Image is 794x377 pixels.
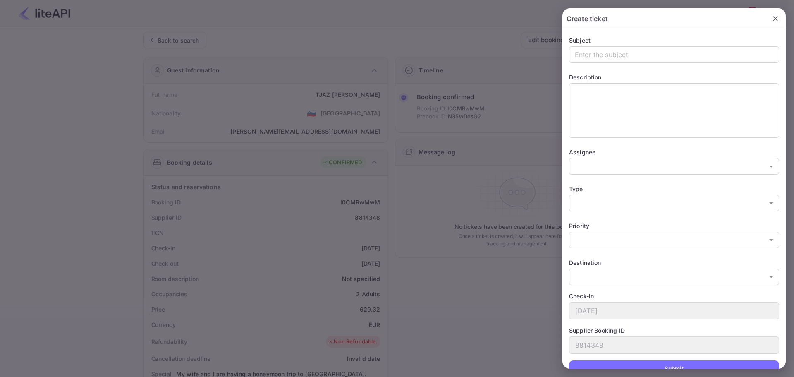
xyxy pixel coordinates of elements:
input: Enter the subject [569,46,779,63]
div: Assignee [569,148,779,156]
div: Type [569,185,779,193]
div: Description [569,73,779,82]
p: Create ticket [567,14,608,24]
input: Enter the ID [569,337,779,353]
div: Priority [569,221,779,230]
div: Destination [569,258,779,267]
div: Check-in [569,292,779,300]
div: Supplier Booking ID [569,326,779,335]
div: Subject [569,36,779,45]
input: checkin [569,303,779,319]
button: Submit [569,360,779,377]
